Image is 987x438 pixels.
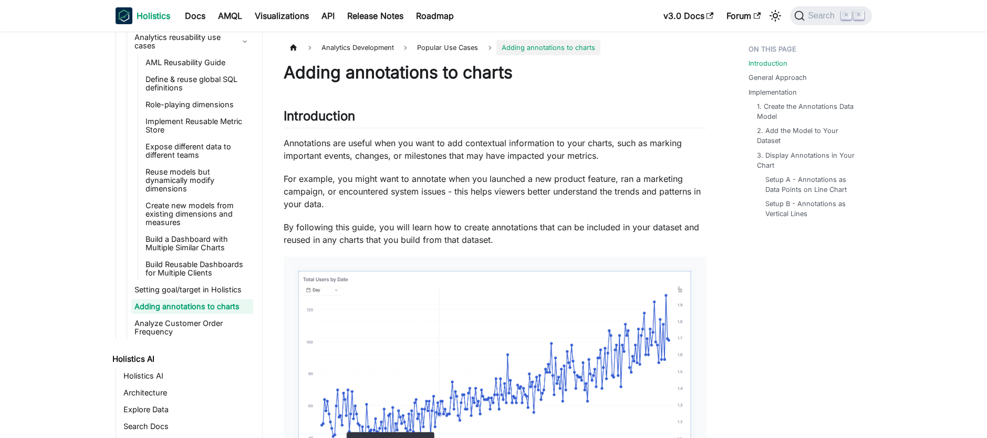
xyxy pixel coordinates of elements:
[116,7,170,24] a: HolisticsHolistics
[120,385,253,400] a: Architecture
[757,101,861,121] a: 1. Create the Annotations Data Model
[284,108,707,128] h2: Introduction
[341,7,410,24] a: Release Notes
[749,58,787,68] a: Introduction
[757,150,861,170] a: 3. Display Annotations in Your Chart
[142,97,253,112] a: Role-playing dimensions
[120,419,253,434] a: Search Docs
[316,40,399,55] span: Analytics Development
[854,11,864,20] kbd: K
[179,7,212,24] a: Docs
[657,7,720,24] a: v3.0 Docs
[131,299,253,314] a: Adding annotations to charts
[142,165,253,196] a: Reuse models but dynamically modify dimensions
[109,352,253,366] a: Holistics AI
[315,7,341,24] a: API
[131,316,253,339] a: Analyze Customer Order Frequency
[284,62,707,83] h1: Adding annotations to charts
[805,11,841,21] span: Search
[116,7,132,24] img: Holistics
[767,7,784,24] button: Switch between dark and light mode (currently light mode)
[120,402,253,417] a: Explore Data
[757,126,861,146] a: 2. Add the Model to Your Dataset
[142,72,253,95] a: Define & reuse global SQL definitions
[749,73,807,83] a: General Approach
[765,175,857,195] a: Setup A - Annotations as Data Points on Line Chart
[720,7,767,24] a: Forum
[212,7,248,24] a: AMQL
[841,11,851,20] kbd: ⌘
[284,172,707,210] p: For example, you might want to annotate when you launched a new product feature, ran a marketing ...
[790,6,871,25] button: Search (Command+K)
[131,30,253,53] a: Analytics reusability use cases
[142,114,253,137] a: Implement Reusable Metric Store
[765,199,857,219] a: Setup B - Annotations as Vertical Lines
[105,32,263,438] nav: Docs sidebar
[284,40,304,55] a: Home page
[131,282,253,297] a: Setting goal/target in Holistics
[120,369,253,383] a: Holistics AI
[410,7,460,24] a: Roadmap
[284,137,707,162] p: Annotations are useful when you want to add contextual information to your charts, such as markin...
[137,9,170,22] b: Holistics
[496,40,600,55] span: Adding annotations to charts
[284,40,707,55] nav: Breadcrumbs
[142,55,253,70] a: AML Reusability Guide
[248,7,315,24] a: Visualizations
[749,87,797,97] a: Implementation
[142,139,253,162] a: Expose different data to different teams
[412,40,483,55] span: Popular Use Cases
[142,232,253,255] a: Build a Dashboard with Multiple Similar Charts
[142,257,253,280] a: Build Reusable Dashboards for Multiple Clients
[142,198,253,230] a: Create new models from existing dimensions and measures
[284,221,707,246] p: By following this guide, you will learn how to create annotations that can be included in your da...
